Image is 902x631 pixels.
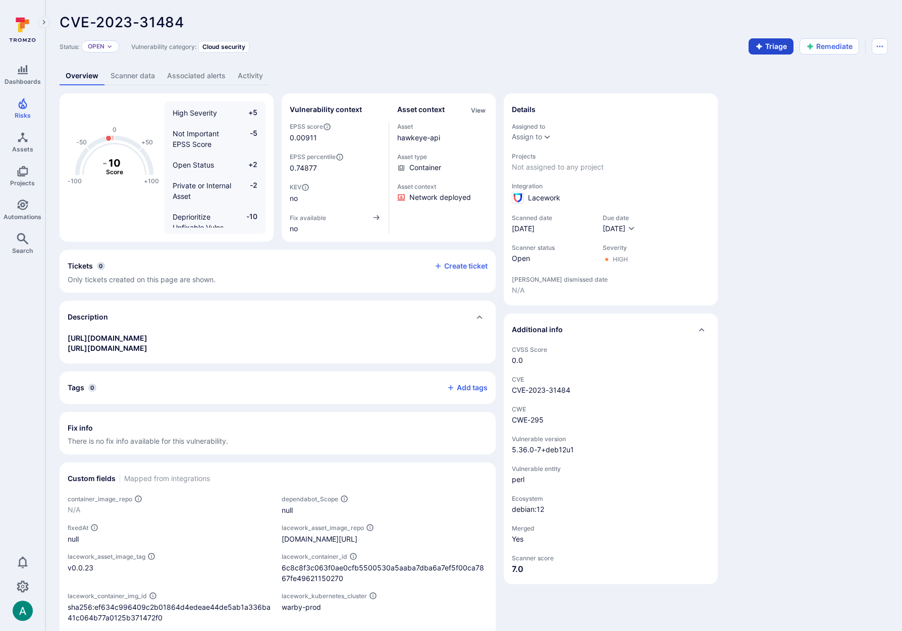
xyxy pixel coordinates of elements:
[88,384,96,392] span: 0
[512,534,710,544] span: Yes
[512,285,710,295] span: N/A
[68,261,93,271] h2: Tickets
[397,104,445,115] h2: Asset context
[131,43,196,50] span: Vulnerability category:
[38,16,50,28] button: Expand navigation menu
[173,161,214,169] span: Open Status
[282,524,364,532] span: lacework_asset_image_repo
[109,157,121,169] tspan: 10
[68,592,147,600] span: lacework_container_img_id
[290,193,381,203] span: no
[290,183,381,191] span: KEV
[512,162,710,172] span: Not assigned to any project
[68,334,147,342] a: [URL][DOMAIN_NAME]
[68,562,274,573] div: v0.0.23
[113,126,117,133] text: 0
[68,474,116,484] h2: Custom fields
[512,214,593,222] span: Scanned date
[469,104,488,115] div: Click to view all asset context details
[68,383,84,393] h2: Tags
[68,275,216,284] span: Only tickets created on this page are shown.
[40,18,47,27] i: Expand navigation menu
[512,104,536,115] h2: Details
[603,214,635,234] div: Due date field
[512,465,710,472] span: Vulnerable entity
[68,423,93,433] h2: Fix info
[504,93,718,305] section: details card
[68,553,145,560] span: lacework_asset_image_tag
[512,564,710,574] span: 7.0
[68,177,82,185] text: -100
[290,163,381,173] span: 0.74877
[60,412,496,454] section: fix info card
[68,534,274,544] div: null
[68,312,108,322] h2: Description
[528,193,560,203] span: Lacework
[5,78,41,85] span: Dashboards
[60,250,496,293] div: Collapse
[512,182,710,190] span: Integration
[290,153,381,161] span: EPSS percentile
[173,109,217,117] span: High Severity
[68,602,274,623] div: sha256:ef634c996409c2b01864d4edeae44de5ab1a336ba41c064b77a0125b371472f0
[872,38,888,55] button: Options menu
[512,405,710,413] span: CWE
[13,601,33,621] div: Arjan Dehar
[512,376,710,383] span: CVE
[173,181,231,200] span: Private or Internal Asset
[512,415,544,424] a: CWE-295
[603,224,635,234] button: [DATE]
[512,253,593,264] span: Open
[512,475,710,485] span: perl
[238,180,257,201] span: -2
[409,192,471,202] span: Click to view evidence
[282,562,488,584] div: 6c8c8f3c063f0ae0cfb5500530a5aaba7dba6a7ef5f00ca7867fe49621150270
[68,524,88,532] span: fixedAt
[512,346,710,353] span: CVSS Score
[94,157,135,176] g: The vulnerability score is based on the parameters defined in the settings
[434,261,488,271] button: Create ticket
[60,43,79,50] span: Status:
[238,212,257,233] span: -10
[198,41,249,52] div: Cloud security
[141,138,153,146] text: +50
[88,42,104,50] button: Open
[173,129,219,148] span: Not Important EPSS Score
[512,554,710,562] span: Scanner score
[290,123,381,131] span: EPSS score
[238,108,257,118] span: +5
[76,138,87,146] text: -50
[68,495,132,503] span: container_image_repo
[238,128,257,149] span: -5
[238,160,257,170] span: +2
[161,67,232,85] a: Associated alerts
[282,505,488,515] div: null
[13,601,33,621] img: ACg8ocLSa5mPYBaXNx3eFu_EmspyJX0laNWN7cXOFirfQ7srZveEpg=s96-c
[68,344,147,352] a: [URL][DOMAIN_NAME]
[397,153,488,161] span: Asset type
[124,474,210,484] span: Mapped from integrations
[282,602,488,612] div: warby-prod
[290,224,381,234] span: no
[512,445,710,455] span: 5.36.0-7+deb12u1
[107,43,113,49] button: Expand dropdown
[290,104,362,115] h2: Vulnerability context
[603,224,625,233] span: [DATE]
[60,250,496,293] section: tickets card
[397,133,440,142] a: hawkeye-api
[232,67,269,85] a: Activity
[749,38,793,55] button: Triage
[102,157,107,169] tspan: -
[512,386,570,394] a: CVE-2023-31484
[173,213,224,232] span: Deprioritize Unfixable Vulns
[409,163,441,173] span: Container
[106,168,123,176] text: Score
[512,504,710,514] span: debian:12
[290,133,317,143] span: 0.00911
[543,133,551,141] button: Expand dropdown
[104,67,161,85] a: Scanner data
[144,177,159,185] text: +100
[603,244,628,251] span: Severity
[290,214,326,222] span: Fix available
